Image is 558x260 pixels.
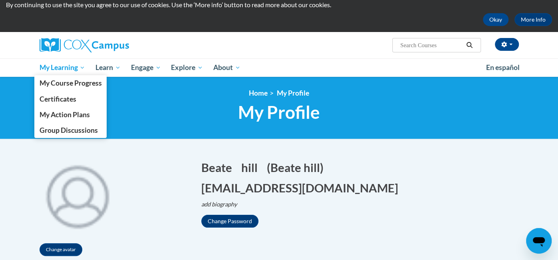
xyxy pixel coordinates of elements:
span: Engage [131,63,161,72]
span: Learn [95,63,121,72]
a: Group Discussions [34,122,107,138]
a: En español [481,59,525,76]
span: Explore [171,63,203,72]
span: My Profile [238,102,320,123]
a: My Course Progress [34,75,107,91]
a: About [208,58,246,77]
i: add biography [201,201,237,208]
button: Account Settings [495,38,519,51]
img: Cox Campus [40,38,129,52]
button: Change Password [201,215,258,228]
button: Edit first name [201,159,237,176]
span: My Action Plans [39,110,89,119]
a: Home [249,89,268,97]
a: Explore [166,58,208,77]
button: Search [463,40,475,50]
div: Main menu [28,58,531,77]
span: Group Discussions [39,126,97,134]
button: Edit biography [201,200,244,209]
span: About [213,63,240,72]
iframe: Button to launch messaging window [526,228,552,254]
img: profile avatar [34,151,121,239]
a: More Info [514,13,552,26]
span: My Course Progress [39,79,101,87]
span: My Learning [39,63,85,72]
span: My Profile [277,89,309,97]
button: Edit screen name [267,159,329,176]
span: Certificates [39,95,76,103]
a: Learn [90,58,126,77]
button: Okay [483,13,508,26]
a: Engage [126,58,166,77]
button: Edit email address [201,180,403,196]
a: Certificates [34,91,107,107]
span: En español [486,63,520,72]
div: Click to change the profile picture [34,151,121,239]
button: Change avatar [40,243,82,256]
p: By continuing to use the site you agree to our use of cookies. Use the ‘More info’ button to read... [6,0,552,9]
button: Edit last name [241,159,263,176]
a: My Learning [34,58,91,77]
input: Search Courses [399,40,463,50]
a: My Action Plans [34,107,107,122]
